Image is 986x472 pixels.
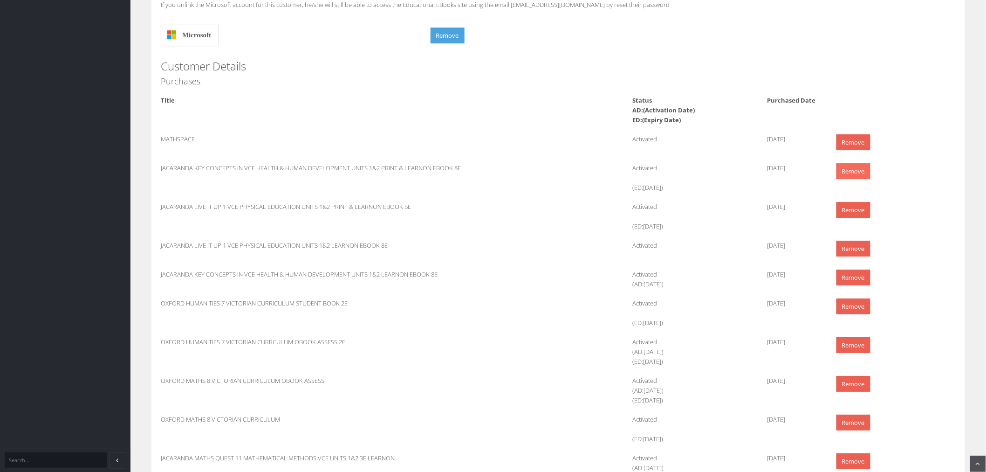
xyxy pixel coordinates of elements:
[626,376,760,405] div: Activated (AD:[DATE]) (ED:[DATE])
[836,134,870,151] a: Remove
[836,415,870,431] a: Remove
[154,376,491,386] div: OXFORD MATHS 8 VICTORIAN CURRICULUM OBOOK ASSESS
[836,453,870,470] a: Remove
[626,96,760,125] div: Status AD:(Activation Date) ED:(Expiry Date)
[154,96,491,105] div: Title
[154,337,491,347] div: OXFORD HUMANITIES 7 VICTORIAN CURRCULUM OBOOK ASSESS 2E
[836,298,870,315] a: Remove
[182,24,211,46] span: Microsoft
[626,163,760,193] div: Activated (ED:[DATE])
[154,241,491,250] div: JACARANDA LIVE IT UP 1 VCE PHYSICAL EDUCATION UNITS 1&2 LEARNON EBOOK 8E
[760,453,828,463] div: [DATE]
[626,241,760,260] div: Activated
[626,337,760,367] div: Activated (AD:[DATE]) (ED:[DATE])
[5,452,107,468] input: Search...
[836,163,870,180] a: Remove
[626,270,760,289] div: Activated (AD:[DATE])
[760,415,828,424] div: [DATE]
[760,134,828,144] div: [DATE]
[626,202,760,231] div: Activated (ED:[DATE])
[154,453,491,463] div: JACARANDA MATHS QUEST 11 MATHEMATICAL METHODS VCE UNITS 1&2 3E LEARNON
[431,28,465,44] button: Remove
[836,270,870,286] a: Remove
[760,376,828,386] div: [DATE]
[154,163,491,173] div: JACARANDA KEY CONCEPTS IN VCE HEALTH & HUMAN DEVELOPMENT UNITS 1&2 PRINT & LEARNON EBOOK 8E
[626,415,760,444] div: Activated (ED:[DATE])
[161,60,956,72] h3: Customer Details
[836,202,870,218] a: Remove
[760,298,828,308] div: [DATE]
[760,163,828,173] div: [DATE]
[154,202,491,212] div: JACARANDA LIVE IT UP 1 VCE PHYSICAL EDUCATION UNITS 1&2 PRINT & LEARNON EBOOK 5E
[154,298,491,308] div: OXFORD HUMANITIES 7 VICTORIAN CURRICULUM STUDENT BOOK 2E
[836,241,870,257] a: Remove
[154,415,491,424] div: OXFORD MATHS 8 VICTORIAN CURRICULUM
[161,77,956,86] h4: Purchases
[154,270,491,279] div: JACARANDA KEY CONCEPTS IN VCE HEALTH & HUMAN DEVELOPMENT UNITS 1&2 LEARNON EBOOK 8E
[760,241,828,250] div: [DATE]
[760,202,828,212] div: [DATE]
[760,270,828,279] div: [DATE]
[836,376,870,392] a: Remove
[760,337,828,347] div: [DATE]
[760,96,828,105] div: Purchased Date
[836,337,870,354] a: Remove
[626,298,760,328] div: Activated (ED:[DATE])
[154,134,491,144] div: MATHSPACE
[626,134,760,154] div: Activated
